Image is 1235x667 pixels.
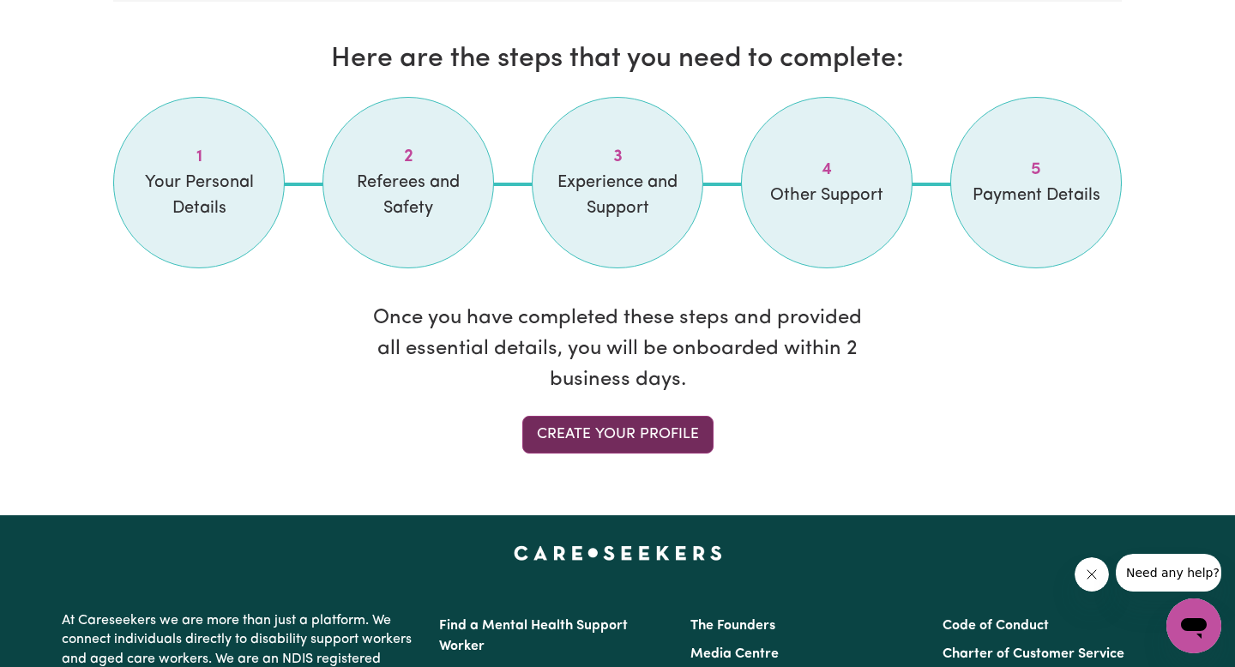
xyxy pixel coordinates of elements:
[762,183,891,208] span: Other Support
[522,416,714,454] a: Create your profile
[439,619,628,653] a: Find a Mental Health Support Worker
[972,183,1100,208] span: Payment Details
[113,43,1122,75] h2: Here are the steps that you need to complete:
[943,647,1124,661] a: Charter of Customer Service
[972,157,1100,183] span: Step 5
[135,144,263,170] span: Step 1
[1075,557,1109,592] iframe: Close message
[690,647,779,661] a: Media Centre
[943,619,1049,633] a: Code of Conduct
[370,303,864,395] p: Once you have completed these steps and provided all essential details, you will be onboarded wit...
[762,157,891,183] span: Step 4
[135,170,263,221] span: Your Personal Details
[344,170,473,221] span: Referees and Safety
[690,619,775,633] a: The Founders
[1166,598,1221,653] iframe: Button to launch messaging window
[553,170,682,221] span: Experience and Support
[1116,554,1221,592] iframe: Message from company
[344,144,473,170] span: Step 2
[553,144,682,170] span: Step 3
[514,546,722,560] a: Careseekers home page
